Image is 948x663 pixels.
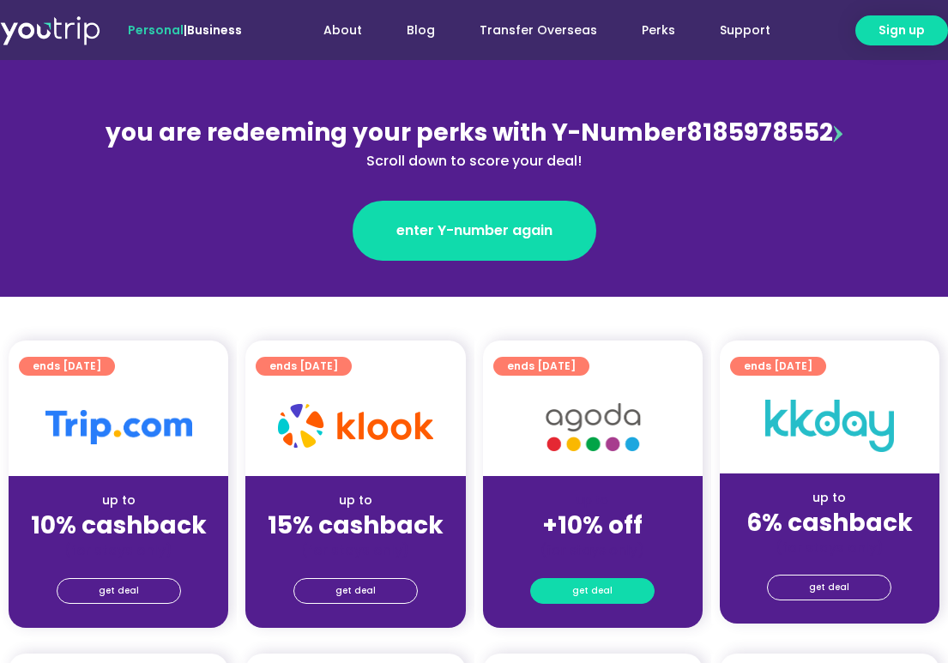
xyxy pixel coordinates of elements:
span: up to [577,491,608,509]
span: Personal [128,21,184,39]
a: About [301,15,384,46]
strong: +10% off [542,509,643,542]
div: (for stays only) [259,541,451,559]
a: ends [DATE] [256,357,352,376]
a: ends [DATE] [19,357,115,376]
a: Transfer Overseas [457,15,619,46]
span: ends [DATE] [507,357,576,376]
a: Support [697,15,793,46]
span: Sign up [879,21,925,39]
div: (for stays only) [22,541,214,559]
span: get deal [809,576,849,600]
span: ends [DATE] [269,357,338,376]
div: (for stays only) [734,539,926,557]
span: ends [DATE] [744,357,812,376]
a: Sign up [855,15,948,45]
a: ends [DATE] [730,357,826,376]
div: Scroll down to score your deal! [102,151,847,172]
a: Blog [384,15,457,46]
div: up to [734,489,926,507]
nav: Menu [284,15,793,46]
span: ends [DATE] [33,357,101,376]
a: ends [DATE] [493,357,589,376]
a: Business [187,21,242,39]
strong: 10% cashback [31,509,207,542]
a: Perks [619,15,697,46]
a: get deal [767,575,891,600]
a: get deal [57,578,181,604]
div: up to [259,491,451,509]
a: enter Y-number again [353,201,596,261]
strong: 6% cashback [746,506,913,539]
span: | [128,21,242,39]
strong: 15% cashback [268,509,444,542]
div: (for stays only) [497,541,689,559]
span: get deal [572,579,613,603]
a: get deal [293,578,418,604]
span: get deal [335,579,376,603]
span: get deal [99,579,139,603]
span: you are redeeming your perks with Y-Number [106,116,686,149]
div: up to [22,491,214,509]
span: enter Y-number again [396,220,552,241]
a: get deal [530,578,655,604]
div: 8185978552 [102,115,847,172]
